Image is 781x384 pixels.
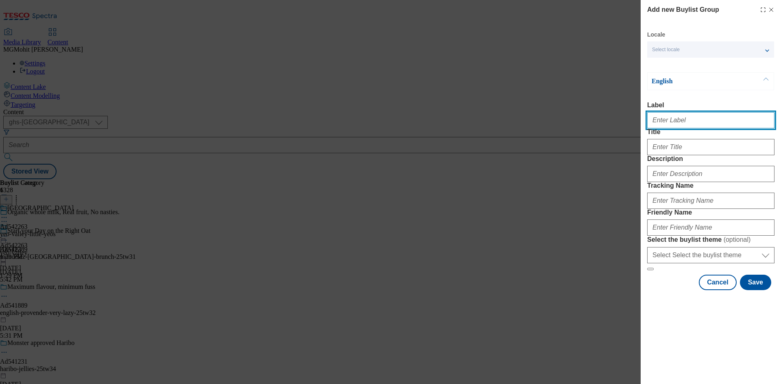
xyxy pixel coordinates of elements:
[647,182,774,189] label: Tracking Name
[647,209,774,216] label: Friendly Name
[647,236,774,244] label: Select the buylist theme
[647,102,774,109] label: Label
[740,275,771,290] button: Save
[652,77,737,85] p: English
[647,193,774,209] input: Enter Tracking Name
[647,166,774,182] input: Enter Description
[652,47,680,53] span: Select locale
[724,236,751,243] span: ( optional )
[647,128,774,136] label: Title
[647,41,774,58] button: Select locale
[647,33,665,37] label: Locale
[647,139,774,155] input: Enter Title
[647,219,774,236] input: Enter Friendly Name
[647,155,774,163] label: Description
[699,275,736,290] button: Cancel
[647,112,774,128] input: Enter Label
[647,5,719,15] h4: Add new Buylist Group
